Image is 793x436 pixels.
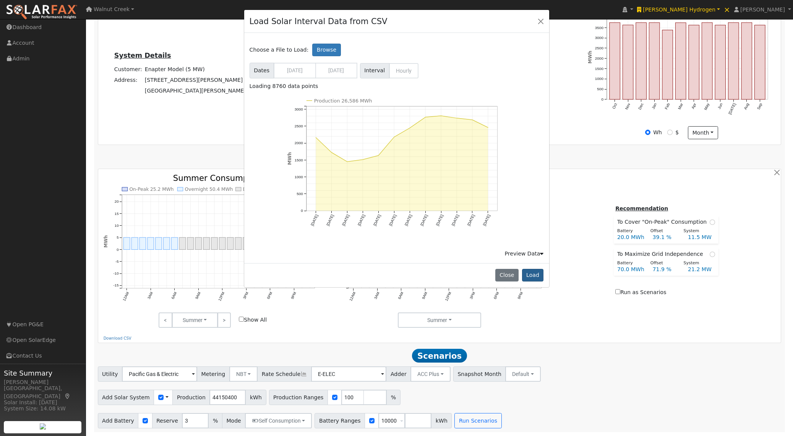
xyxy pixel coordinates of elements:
text: [DATE] [373,214,382,226]
text: 500 [297,192,303,196]
text: [DATE] [436,214,444,226]
text: [DATE] [326,214,334,226]
div: Loading 8760 data points [250,82,544,90]
text: [DATE] [341,214,350,226]
text: 2500 [295,124,303,128]
circle: onclick="" [315,136,318,139]
circle: onclick="" [424,116,427,119]
text: [DATE] [420,214,429,226]
text: 0 [301,209,303,213]
div: Preview Data [505,250,544,258]
button: Load [522,269,544,282]
text: Production 26,586 MWh [314,98,372,104]
circle: onclick="" [346,160,349,163]
circle: onclick="" [471,118,474,121]
circle: onclick="" [409,126,412,129]
circle: onclick="" [456,117,459,120]
label: Browse [312,44,341,57]
circle: onclick="" [330,151,333,154]
text: [DATE] [404,214,413,226]
circle: onclick="" [362,158,365,161]
circle: onclick="" [377,154,380,157]
circle: onclick="" [440,114,443,117]
button: Close [495,269,519,282]
text: [DATE] [467,214,476,226]
h4: Load Solar Interval Data from CSV [250,15,388,28]
text: 1000 [295,175,303,179]
text: 1500 [295,158,303,162]
text: [DATE] [483,214,491,226]
span: Choose a File to Load: [250,46,309,54]
span: Interval [360,63,389,78]
text: [DATE] [310,214,319,226]
button: Close [535,16,546,26]
text: [DATE] [357,214,366,226]
span: Dates [250,63,274,78]
text: 3000 [295,107,303,111]
circle: onclick="" [487,126,490,129]
text: 2000 [295,141,303,145]
circle: onclick="" [393,135,396,138]
text: MWh [287,152,292,165]
text: [DATE] [451,214,460,226]
text: [DATE] [389,214,397,226]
